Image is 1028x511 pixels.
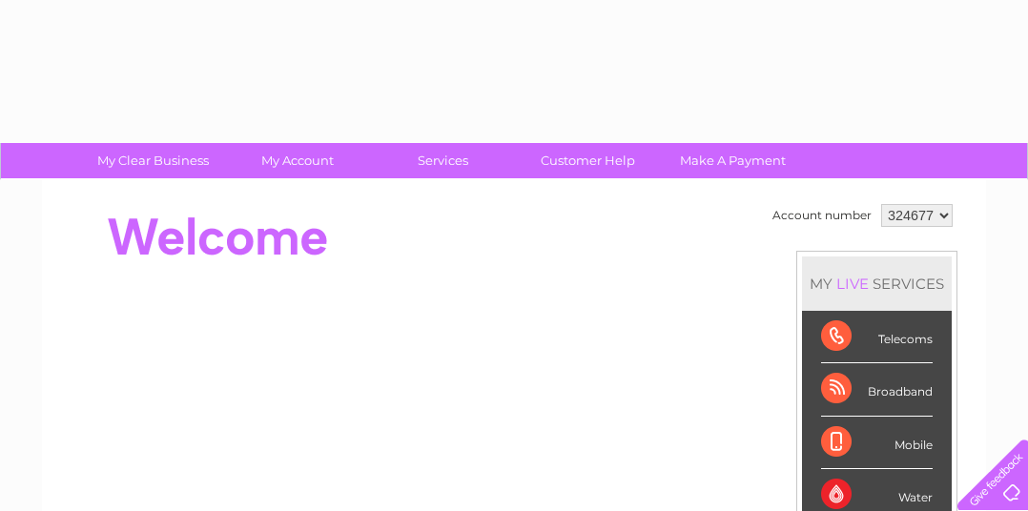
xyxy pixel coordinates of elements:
div: MY SERVICES [802,256,952,311]
a: Make A Payment [654,143,812,178]
a: My Account [219,143,377,178]
div: Mobile [821,417,933,469]
div: Telecoms [821,311,933,363]
div: Broadband [821,363,933,416]
a: Customer Help [509,143,667,178]
a: Services [364,143,522,178]
div: LIVE [833,275,873,293]
td: Account number [768,199,876,232]
a: My Clear Business [74,143,232,178]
